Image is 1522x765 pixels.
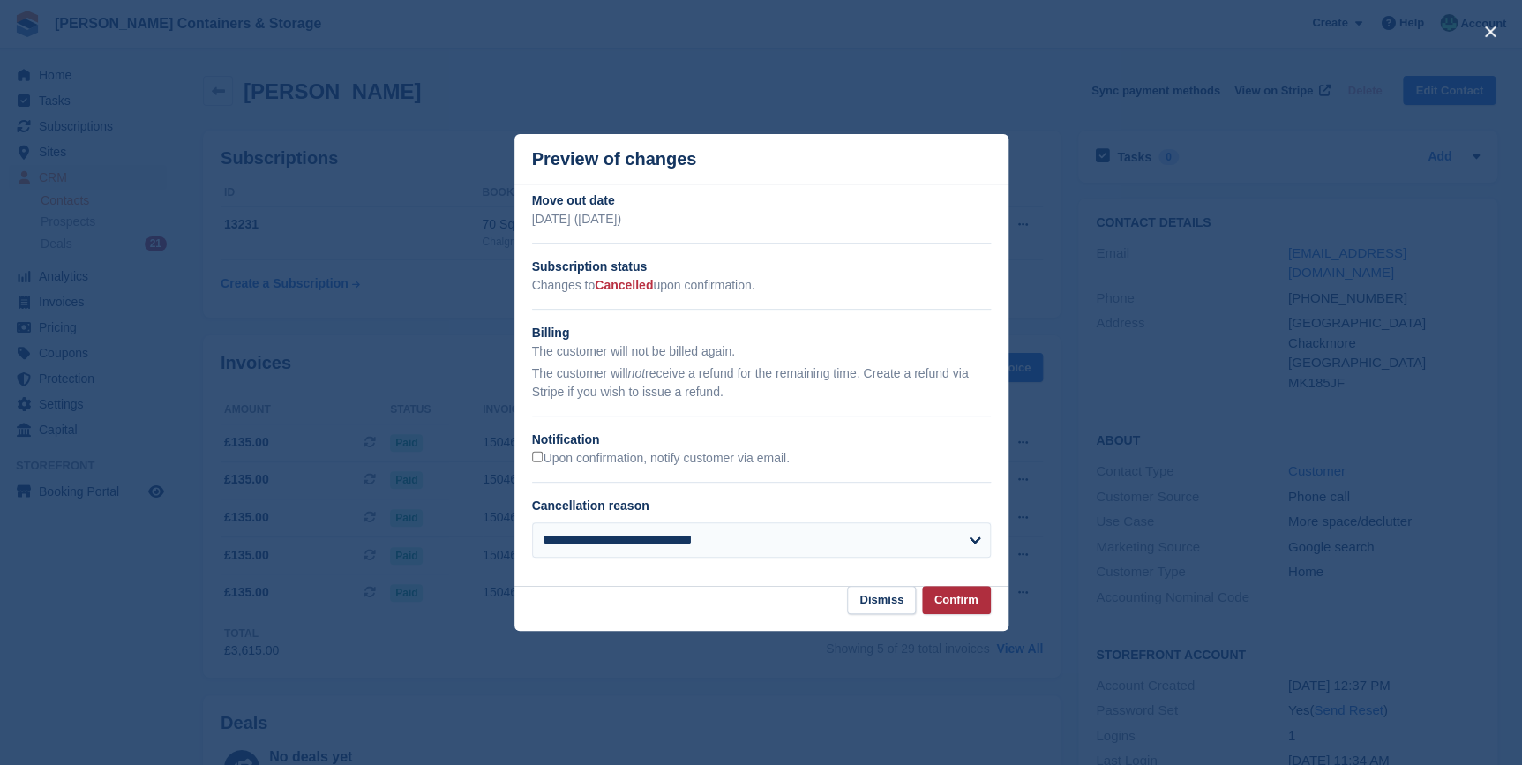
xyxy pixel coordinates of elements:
button: Dismiss [847,586,916,615]
h2: Notification [532,431,991,449]
p: [DATE] ([DATE]) [532,210,991,229]
button: close [1476,18,1504,46]
h2: Billing [532,324,991,342]
h2: Subscription status [532,258,991,276]
p: Preview of changes [532,149,697,169]
span: Cancelled [595,278,653,292]
label: Cancellation reason [532,499,649,513]
button: Confirm [922,586,991,615]
p: Changes to upon confirmation. [532,276,991,295]
p: The customer will not be billed again. [532,342,991,361]
input: Upon confirmation, notify customer via email. [532,451,544,462]
label: Upon confirmation, notify customer via email. [532,451,790,467]
h2: Move out date [532,191,991,210]
p: The customer will receive a refund for the remaining time. Create a refund via Stripe if you wish... [532,364,991,401]
em: not [627,366,644,380]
